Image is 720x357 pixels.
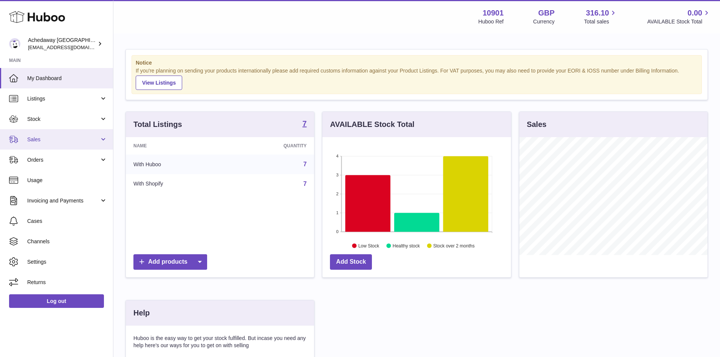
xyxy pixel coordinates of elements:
div: Huboo Ref [478,18,504,25]
text: Low Stock [358,243,379,248]
span: Returns [27,279,107,286]
text: 0 [336,229,339,234]
h3: Total Listings [133,119,182,130]
span: My Dashboard [27,75,107,82]
text: 2 [336,192,339,196]
span: Invoicing and Payments [27,197,99,204]
th: Quantity [228,137,314,155]
span: Total sales [584,18,618,25]
span: Usage [27,177,107,184]
span: Settings [27,258,107,266]
span: [EMAIL_ADDRESS][DOMAIN_NAME] [28,44,111,50]
a: 7 [303,161,307,167]
span: 0.00 [687,8,702,18]
text: Stock over 2 months [434,243,475,248]
h3: Help [133,308,150,318]
span: Listings [27,95,99,102]
td: With Shopify [126,174,228,194]
h3: Sales [527,119,547,130]
span: Stock [27,116,99,123]
span: Cases [27,218,107,225]
text: 4 [336,154,339,158]
text: 3 [336,173,339,177]
span: Orders [27,156,99,164]
div: Achedaway [GEOGRAPHIC_DATA] [28,37,96,51]
p: Huboo is the easy way to get your stock fulfilled. But incase you need any help here's our ways f... [133,335,307,349]
strong: 7 [302,120,307,127]
span: Sales [27,136,99,143]
a: 0.00 AVAILABLE Stock Total [647,8,711,25]
strong: GBP [538,8,554,18]
a: 316.10 Total sales [584,8,618,25]
h3: AVAILABLE Stock Total [330,119,414,130]
text: 1 [336,210,339,215]
a: Add Stock [330,254,372,270]
a: 7 [303,181,307,187]
span: 316.10 [586,8,609,18]
img: admin@newpb.co.uk [9,38,20,49]
span: Channels [27,238,107,245]
text: Healthy stock [393,243,420,248]
strong: 10901 [483,8,504,18]
a: Log out [9,294,104,308]
a: 7 [302,120,307,129]
strong: Notice [136,59,698,66]
th: Name [126,137,228,155]
div: Currency [533,18,555,25]
span: AVAILABLE Stock Total [647,18,711,25]
a: View Listings [136,76,182,90]
div: If you're planning on sending your products internationally please add required customs informati... [136,67,698,90]
td: With Huboo [126,155,228,174]
a: Add products [133,254,207,270]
